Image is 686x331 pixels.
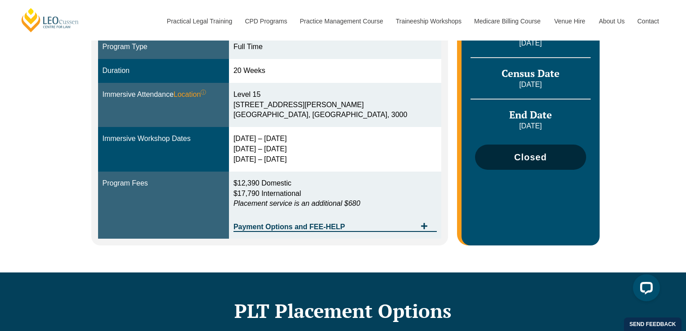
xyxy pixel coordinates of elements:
[592,2,631,41] a: About Us
[509,108,552,121] span: End Date
[502,67,560,80] span: Census Date
[467,2,547,41] a: Medicare Billing Course
[233,42,437,52] div: Full Time
[471,80,590,90] p: [DATE]
[103,90,224,100] div: Immersive Attendance
[471,121,590,131] p: [DATE]
[160,2,238,41] a: Practical Legal Training
[233,223,416,231] span: Payment Options and FEE-HELP
[233,134,437,165] div: [DATE] – [DATE] [DATE] – [DATE] [DATE] – [DATE]
[20,7,80,33] a: [PERSON_NAME] Centre for Law
[103,134,224,144] div: Immersive Workshop Dates
[103,42,224,52] div: Program Type
[514,153,547,162] span: Closed
[233,200,360,207] em: Placement service is an additional $680
[233,190,301,197] span: $17,790 International
[626,271,664,308] iframe: LiveChat chat widget
[233,179,291,187] span: $12,390 Domestic
[201,89,206,95] sup: ⓘ
[103,66,224,76] div: Duration
[547,2,592,41] a: Venue Hire
[238,2,293,41] a: CPD Programs
[471,38,590,48] p: [DATE]
[631,2,666,41] a: Contact
[233,90,437,121] div: Level 15 [STREET_ADDRESS][PERSON_NAME] [GEOGRAPHIC_DATA], [GEOGRAPHIC_DATA], 3000
[389,2,467,41] a: Traineeship Workshops
[174,90,206,100] span: Location
[87,299,600,322] h2: PLT Placement Options
[293,2,389,41] a: Practice Management Course
[103,178,224,189] div: Program Fees
[475,145,586,170] a: Closed
[233,66,437,76] div: 20 Weeks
